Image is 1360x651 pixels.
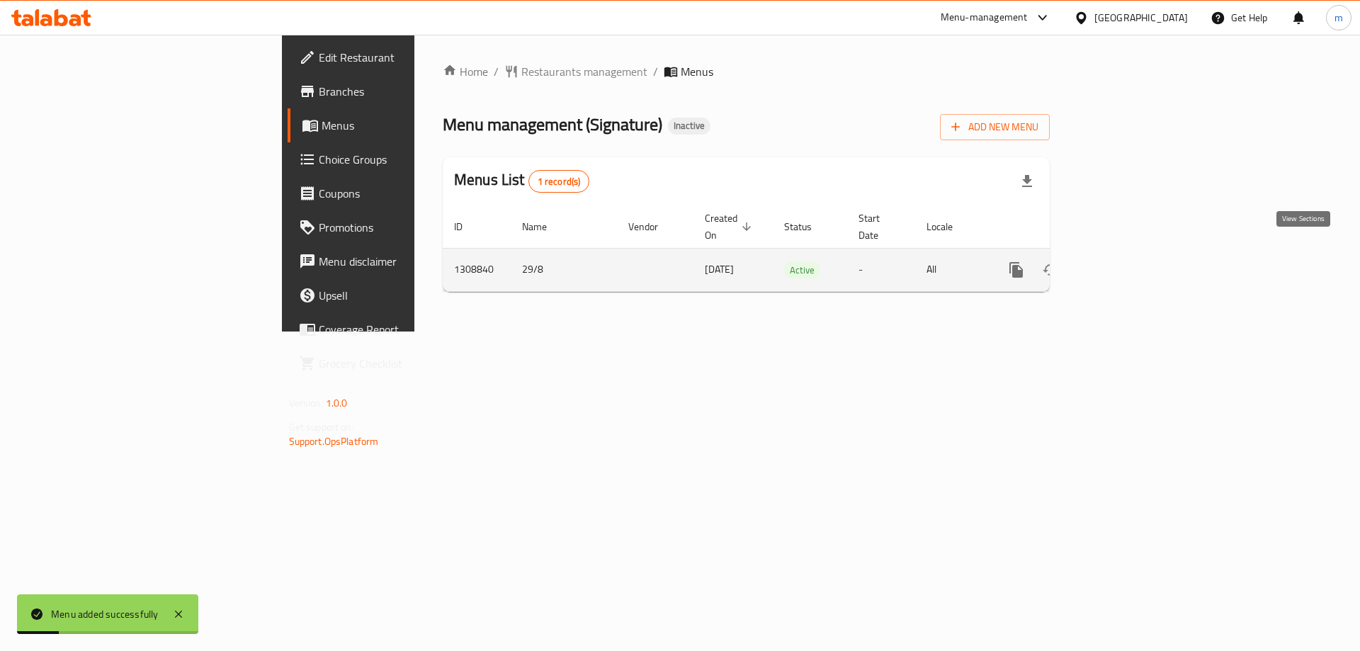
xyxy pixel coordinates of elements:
span: Choice Groups [319,151,498,168]
span: Status [784,218,830,235]
h2: Menus List [454,169,589,193]
span: Menus [681,63,713,80]
td: - [847,248,915,291]
div: Total records count [528,170,590,193]
span: 1.0.0 [326,394,348,412]
button: Add New Menu [940,114,1050,140]
a: Choice Groups [288,142,509,176]
span: Menu management ( Signature ) [443,108,662,140]
span: Inactive [668,120,710,132]
span: 1 record(s) [529,175,589,188]
span: Edit Restaurant [319,49,498,66]
span: Add New Menu [951,118,1038,136]
span: Menus [322,117,498,134]
span: Created On [705,210,756,244]
td: All [915,248,988,291]
a: Coupons [288,176,509,210]
span: Grocery Checklist [319,355,498,372]
td: 29/8 [511,248,617,291]
span: [DATE] [705,260,734,278]
a: Upsell [288,278,509,312]
th: Actions [988,205,1147,249]
span: Vendor [628,218,676,235]
span: Coupons [319,185,498,202]
span: Restaurants management [521,63,647,80]
table: enhanced table [443,205,1147,292]
div: Menu added successfully [51,606,159,622]
a: Edit Restaurant [288,40,509,74]
span: Start Date [858,210,898,244]
span: m [1334,10,1343,26]
a: Grocery Checklist [288,346,509,380]
nav: breadcrumb [443,63,1050,80]
span: Promotions [319,219,498,236]
div: Inactive [668,118,710,135]
a: Restaurants management [504,63,647,80]
span: Coverage Report [319,321,498,338]
span: Active [784,262,820,278]
span: Upsell [319,287,498,304]
span: Name [522,218,565,235]
div: Menu-management [941,9,1028,26]
span: Get support on: [289,418,354,436]
span: Branches [319,83,498,100]
div: [GEOGRAPHIC_DATA] [1094,10,1188,26]
button: more [999,253,1033,287]
a: Branches [288,74,509,108]
a: Promotions [288,210,509,244]
a: Coverage Report [288,312,509,346]
div: Active [784,261,820,278]
a: Menu disclaimer [288,244,509,278]
span: Menu disclaimer [319,253,498,270]
a: Support.OpsPlatform [289,432,379,451]
span: ID [454,218,481,235]
a: Menus [288,108,509,142]
span: Version: [289,394,324,412]
li: / [653,63,658,80]
span: Locale [926,218,971,235]
div: Export file [1010,164,1044,198]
